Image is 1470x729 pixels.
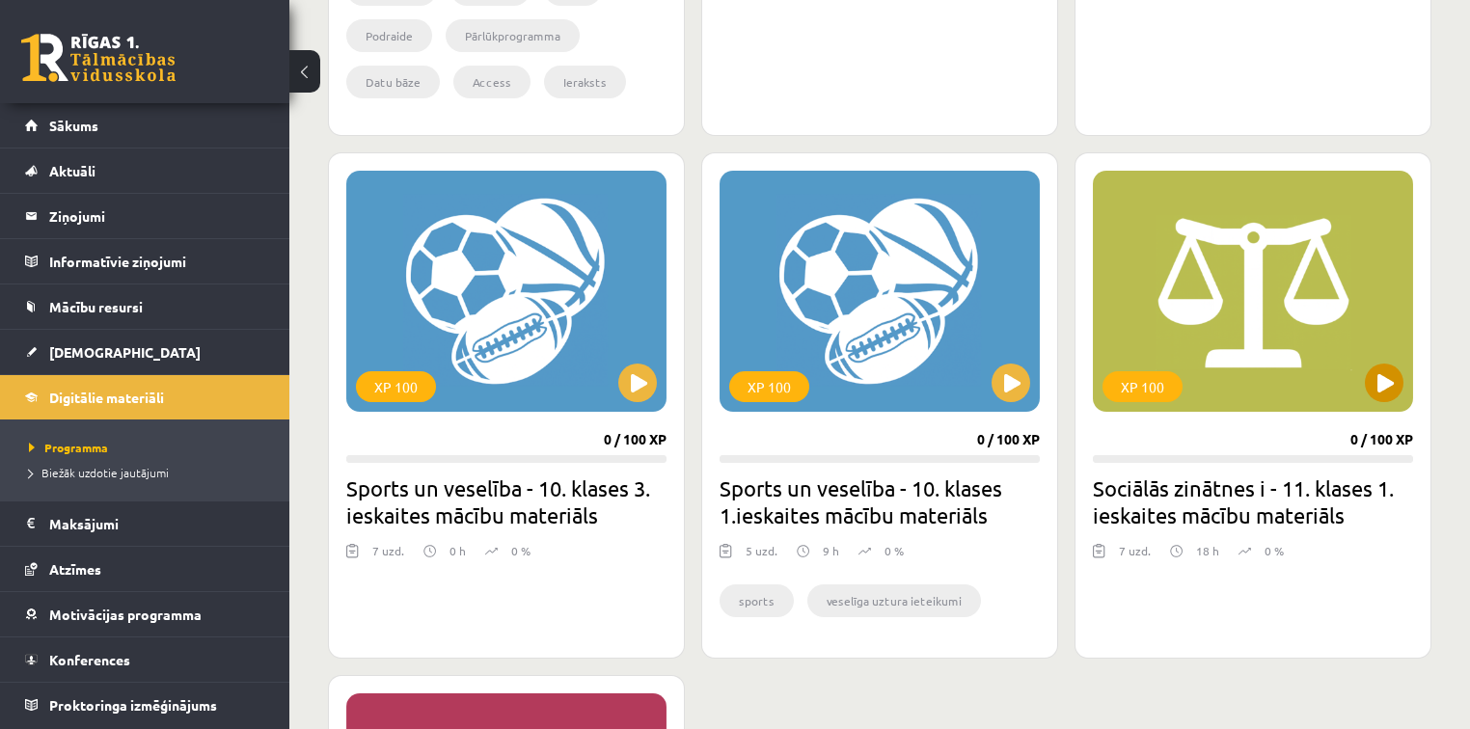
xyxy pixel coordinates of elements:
[720,584,794,617] li: sports
[1265,542,1284,559] p: 0 %
[29,440,108,455] span: Programma
[356,371,436,402] div: XP 100
[25,683,265,727] a: Proktoringa izmēģinājums
[25,375,265,419] a: Digitālie materiāli
[29,439,270,456] a: Programma
[25,194,265,238] a: Ziņojumi
[544,66,626,98] li: Ieraksts
[346,66,440,98] li: Datu bāze
[372,542,404,571] div: 7 uzd.
[49,194,265,238] legend: Ziņojumi
[25,501,265,546] a: Maksājumi
[25,284,265,329] a: Mācību resursi
[823,542,839,559] p: 9 h
[25,592,265,636] a: Motivācijas programma
[21,34,176,82] a: Rīgas 1. Tālmācības vidusskola
[49,501,265,546] legend: Maksājumi
[49,606,202,623] span: Motivācijas programma
[346,474,667,528] h2: Sports un veselība - 10. klases 3. ieskaites mācību materiāls
[1196,542,1219,559] p: 18 h
[49,239,265,283] legend: Informatīvie ziņojumi
[49,343,201,361] span: [DEMOGRAPHIC_DATA]
[49,117,98,134] span: Sākums
[49,298,143,315] span: Mācību resursi
[885,542,904,559] p: 0 %
[25,239,265,283] a: Informatīvie ziņojumi
[49,651,130,668] span: Konferences
[453,66,531,98] li: Access
[1119,542,1151,571] div: 7 uzd.
[729,371,809,402] div: XP 100
[25,103,265,148] a: Sākums
[720,474,1040,528] h2: Sports un veselība - 10. klases 1.ieskaites mācību materiāls
[1102,371,1183,402] div: XP 100
[49,389,164,406] span: Digitālie materiāli
[746,542,777,571] div: 5 uzd.
[511,542,531,559] p: 0 %
[449,542,466,559] p: 0 h
[29,465,169,480] span: Biežāk uzdotie jautājumi
[49,162,95,179] span: Aktuāli
[29,464,270,481] a: Biežāk uzdotie jautājumi
[807,584,981,617] li: veselīga uztura ieteikumi
[49,696,217,714] span: Proktoringa izmēģinājums
[25,148,265,193] a: Aktuāli
[346,19,432,52] li: Podraide
[446,19,580,52] li: Pārlūkprogramma
[25,547,265,591] a: Atzīmes
[1093,474,1413,528] h2: Sociālās zinātnes i - 11. klases 1. ieskaites mācību materiāls
[25,330,265,374] a: [DEMOGRAPHIC_DATA]
[49,560,101,578] span: Atzīmes
[25,637,265,682] a: Konferences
